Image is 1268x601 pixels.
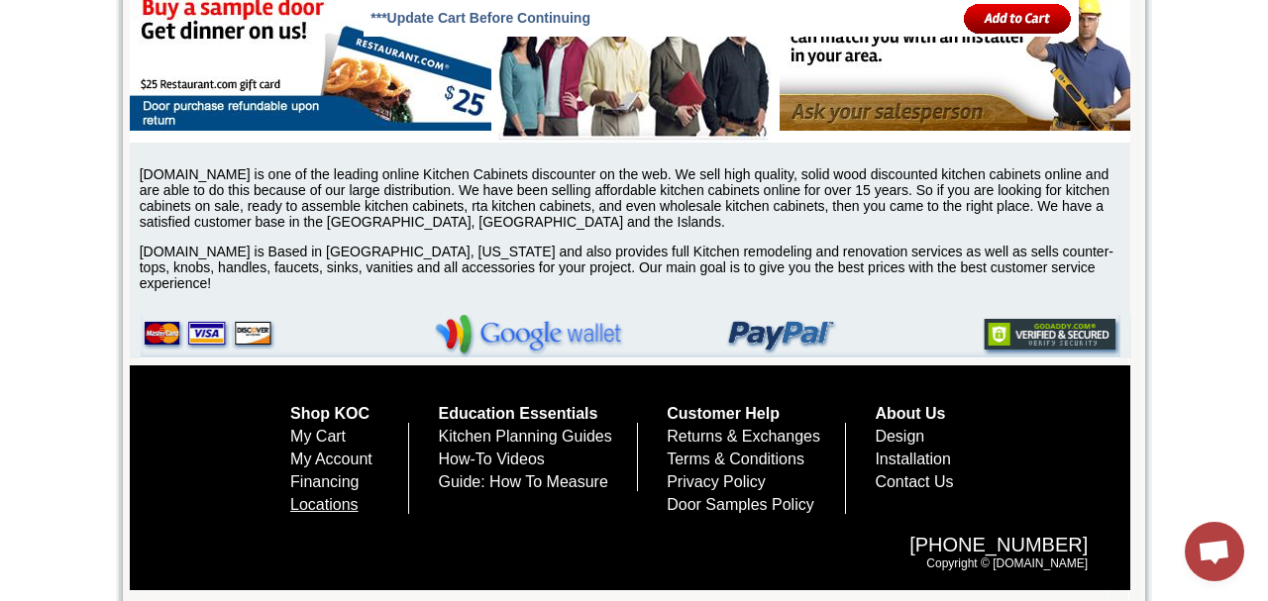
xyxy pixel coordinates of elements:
a: My Cart [290,428,346,445]
a: About Us [875,405,945,422]
a: Education Essentials [439,405,598,422]
a: Guide: How To Measure [439,473,608,490]
p: [DOMAIN_NAME] is one of the leading online Kitchen Cabinets discounter on the web. We sell high q... [140,166,1130,230]
a: Kitchen Planning Guides [439,428,612,445]
td: [PERSON_NAME] Yellow Walnut [107,90,167,112]
a: Financing [290,473,359,490]
b: Price Sheet View in PDF Format [23,8,160,19]
span: [PHONE_NUMBER] [196,534,1088,556]
img: spacer.gif [104,55,107,56]
a: Installation [875,451,951,467]
div: Copyright © [DOMAIN_NAME] [176,514,1108,590]
a: Contact Us [875,473,953,490]
a: Locations [290,496,359,513]
a: Door Samples Policy [667,496,814,513]
td: Bellmonte Maple [340,90,390,110]
img: spacer.gif [51,55,53,56]
a: Design [875,428,924,445]
td: Beachwood Oak Shaker [286,90,337,112]
a: My Account [290,451,372,467]
td: Baycreek Gray [233,90,283,110]
td: [PERSON_NAME] White Shaker [170,90,231,112]
span: ***Update Cart Before Continuing [370,10,590,26]
input: Add to Cart [964,2,1072,35]
img: spacer.gif [283,55,286,56]
h5: Customer Help [667,405,846,423]
a: Returns & Exchanges [667,428,820,445]
a: How-To Videos [439,451,545,467]
a: Price Sheet View in PDF Format [23,3,160,20]
div: Open chat [1185,522,1244,581]
a: Shop KOC [290,405,370,422]
a: Terms & Conditions [667,451,804,467]
img: spacer.gif [337,55,340,56]
p: [DOMAIN_NAME] is Based in [GEOGRAPHIC_DATA], [US_STATE] and also provides full Kitchen remodeling... [140,244,1130,291]
img: pdf.png [3,5,19,21]
img: spacer.gif [167,55,170,56]
td: Alabaster Shaker [53,90,104,110]
a: Privacy Policy [667,473,766,490]
img: spacer.gif [230,55,233,56]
